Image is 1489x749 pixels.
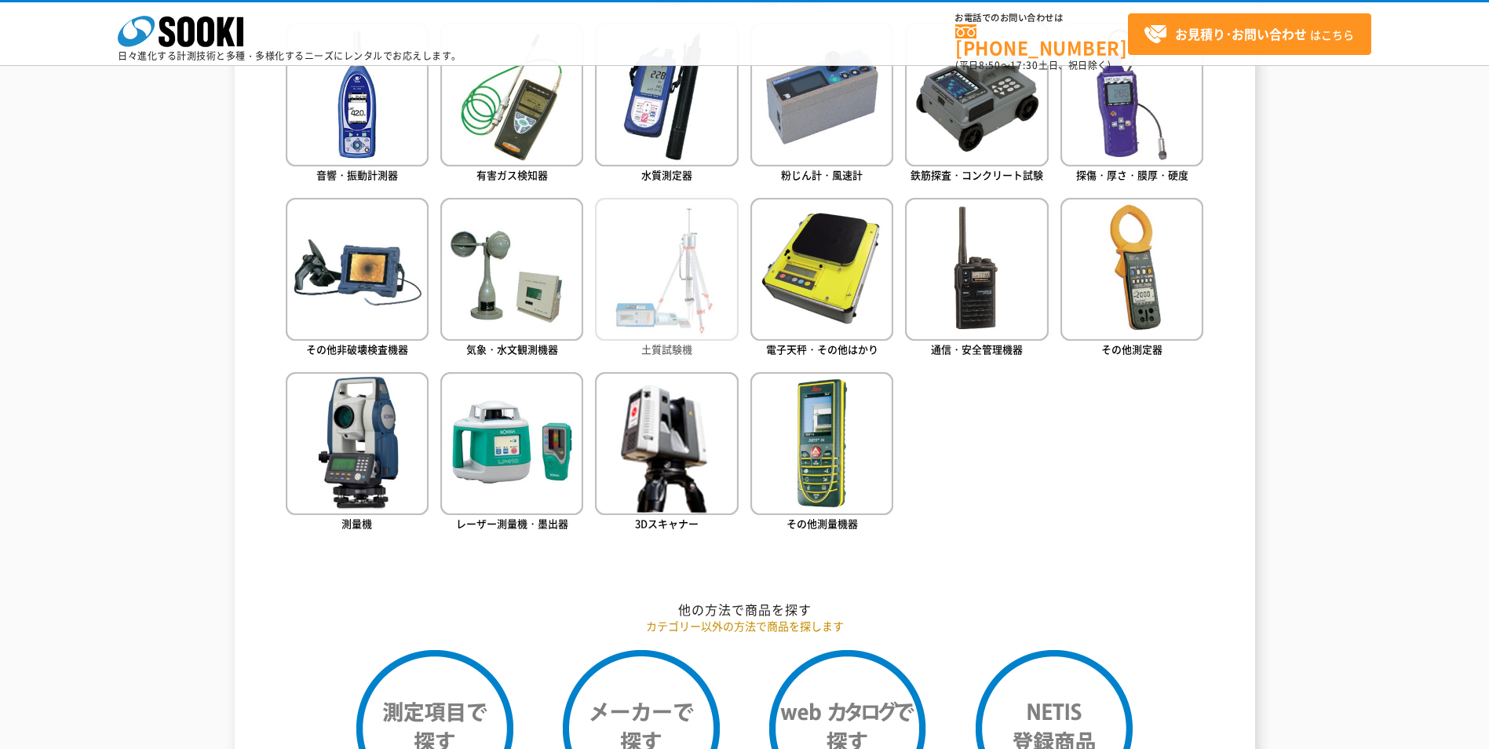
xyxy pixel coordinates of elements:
span: 鉄筋探査・コンクリート試験 [911,167,1043,182]
span: 3Dスキャナー [635,516,699,531]
a: 鉄筋探査・コンクリート試験 [905,23,1048,185]
img: その他測定器 [1060,198,1203,341]
span: その他測定器 [1101,342,1162,356]
a: 探傷・厚さ・膜厚・硬度 [1060,23,1203,185]
span: (平日 ～ 土日、祝日除く) [955,58,1111,72]
img: 音響・振動計測器 [286,23,429,166]
img: 3Dスキャナー [595,372,738,515]
span: お電話でのお問い合わせは [955,13,1128,23]
a: 電子天秤・その他はかり [750,198,893,360]
a: 気象・水文観測機器 [440,198,583,360]
span: 8:50 [979,58,1001,72]
img: 通信・安全管理機器 [905,198,1048,341]
a: [PHONE_NUMBER] [955,24,1128,57]
span: 音響・振動計測器 [316,167,398,182]
a: レーザー測量機・墨出器 [440,372,583,535]
span: 通信・安全管理機器 [931,342,1023,356]
a: 有害ガス検知器 [440,23,583,185]
span: レーザー測量機・墨出器 [456,516,568,531]
span: 土質試験機 [641,342,692,356]
p: カテゴリー以外の方法で商品を探します [286,618,1204,634]
img: 測量機 [286,372,429,515]
a: 通信・安全管理機器 [905,198,1048,360]
span: 水質測定器 [641,167,692,182]
span: 測量機 [341,516,372,531]
a: 3Dスキャナー [595,372,738,535]
span: 探傷・厚さ・膜厚・硬度 [1076,167,1188,182]
img: 有害ガス検知器 [440,23,583,166]
p: 日々進化する計測技術と多種・多様化するニーズにレンタルでお応えします。 [118,51,462,60]
strong: お見積り･お問い合わせ [1175,24,1307,43]
a: 測量機 [286,372,429,535]
a: 粉じん計・風速計 [750,23,893,185]
a: その他測量機器 [750,372,893,535]
span: 17:30 [1010,58,1038,72]
img: 鉄筋探査・コンクリート試験 [905,23,1048,166]
span: その他測量機器 [786,516,858,531]
a: その他測定器 [1060,198,1203,360]
img: 粉じん計・風速計 [750,23,893,166]
span: 有害ガス検知器 [476,167,548,182]
a: その他非破壊検査機器 [286,198,429,360]
span: 気象・水文観測機器 [466,342,558,356]
img: 気象・水文観測機器 [440,198,583,341]
img: 電子天秤・その他はかり [750,198,893,341]
img: 水質測定器 [595,23,738,166]
a: 水質測定器 [595,23,738,185]
span: その他非破壊検査機器 [306,342,408,356]
a: 土質試験機 [595,198,738,360]
img: その他測量機器 [750,372,893,515]
img: その他非破壊検査機器 [286,198,429,341]
span: 電子天秤・その他はかり [766,342,878,356]
span: 粉じん計・風速計 [781,167,863,182]
a: お見積り･お問い合わせはこちら [1128,13,1371,55]
img: 土質試験機 [595,198,738,341]
img: 探傷・厚さ・膜厚・硬度 [1060,23,1203,166]
a: 音響・振動計測器 [286,23,429,185]
h2: 他の方法で商品を探す [286,601,1204,618]
img: レーザー測量機・墨出器 [440,372,583,515]
span: はこちら [1144,23,1354,46]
